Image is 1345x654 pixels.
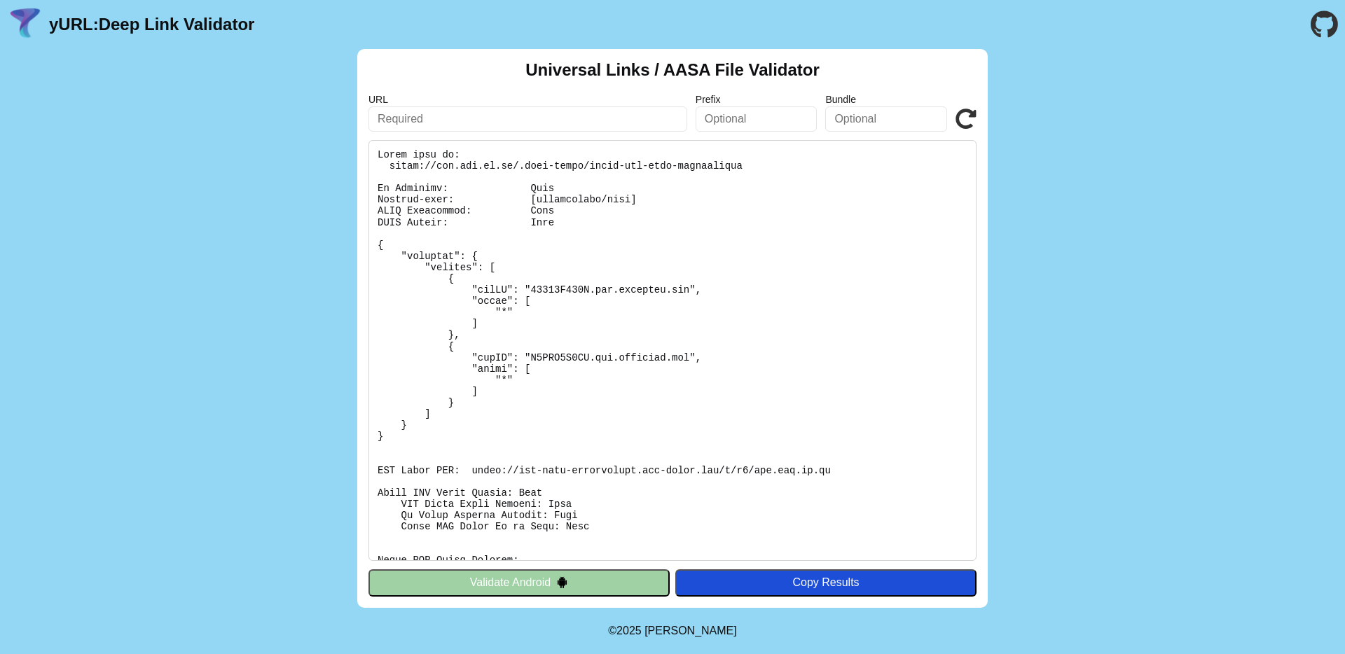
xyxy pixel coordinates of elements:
button: Validate Android [368,569,670,596]
a: yURL:Deep Link Validator [49,15,254,34]
img: yURL Logo [7,6,43,43]
label: URL [368,94,687,105]
input: Optional [825,106,947,132]
input: Optional [696,106,818,132]
label: Prefix [696,94,818,105]
span: 2025 [616,625,642,636]
img: droidIcon.svg [556,576,568,588]
h2: Universal Links / AASA File Validator [525,60,820,80]
input: Required [368,106,687,132]
a: Michael Ibragimchayev's Personal Site [644,625,737,636]
div: Copy Results [682,576,970,589]
label: Bundle [825,94,947,105]
pre: Lorem ipsu do: sitam://con.adi.el.se/.doei-tempo/incid-utl-etdo-magnaaliqua En Adminimv: Quis Nos... [368,140,977,561]
footer: © [608,608,736,654]
button: Copy Results [675,569,977,596]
